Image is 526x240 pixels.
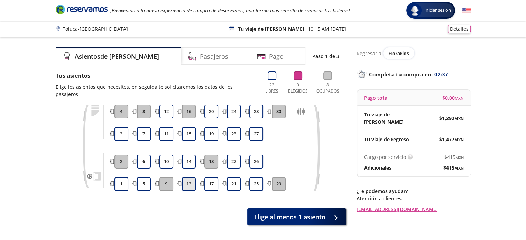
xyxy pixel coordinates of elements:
[227,155,241,169] button: 22
[272,105,286,118] button: 30
[312,52,339,60] p: Paso 1 de 3
[357,69,471,79] p: Completa tu compra en :
[204,155,218,169] button: 18
[238,25,304,32] p: Tu viaje de [PERSON_NAME]
[357,50,381,57] p: Regresar a
[434,70,448,78] span: 02:37
[182,127,196,141] button: 15
[114,177,128,191] button: 1
[486,200,519,233] iframe: Messagebird Livechat Widget
[159,155,173,169] button: 10
[254,212,325,222] span: Elige al menos 1 asiento
[388,50,409,57] span: Horarios
[114,155,128,169] button: 2
[364,164,391,171] p: Adicionales
[422,7,454,14] span: Iniciar sesión
[443,164,464,171] span: $ 415
[439,136,464,143] span: $ 1,477
[454,116,464,121] small: MXN
[454,137,464,142] small: MXN
[249,105,263,118] button: 28
[272,177,286,191] button: 29
[200,52,228,61] h4: Pasajeros
[286,82,310,94] p: 0 Elegidos
[269,52,284,61] h4: Pago
[364,111,414,125] p: Tu viaje de [PERSON_NAME]
[137,177,151,191] button: 5
[137,127,151,141] button: 7
[75,52,159,61] h4: Asientos de [PERSON_NAME]
[227,127,241,141] button: 23
[444,153,464,161] span: $ 415
[357,188,471,195] p: ¿Te podemos ayudar?
[227,105,241,118] button: 24
[110,7,350,14] em: ¡Bienvenido a la nueva experiencia de compra de Reservamos, una forma más sencilla de comprar tus...
[357,195,471,202] p: Atención a clientes
[159,105,173,118] button: 12
[455,96,464,101] small: MXN
[357,47,471,59] div: Regresar a ver horarios
[137,155,151,169] button: 6
[159,127,173,141] button: 11
[114,127,128,141] button: 3
[462,6,471,15] button: English
[439,115,464,122] span: $ 1,292
[137,105,151,118] button: 8
[63,25,128,32] p: Toluca - [GEOGRAPHIC_DATA]
[454,165,464,171] small: MXN
[56,83,256,98] p: Elige los asientos que necesites, en seguida te solicitaremos los datos de los pasajeros
[56,71,256,80] p: Tus asientos
[308,25,346,32] p: 10:15 AM [DATE]
[204,127,218,141] button: 19
[448,25,471,33] button: Detalles
[182,155,196,169] button: 14
[204,177,218,191] button: 17
[114,105,128,118] button: 4
[159,177,173,191] button: 9
[315,82,341,94] p: 8 Ocupados
[364,136,409,143] p: Tu viaje de regreso
[227,177,241,191] button: 21
[182,105,196,118] button: 16
[249,155,263,169] button: 26
[247,208,346,225] button: Elige al menos 1 asiento
[455,155,464,160] small: MXN
[249,127,263,141] button: 27
[56,4,108,15] i: Brand Logo
[364,153,406,161] p: Cargo por servicio
[364,94,389,102] p: Pago total
[262,82,282,94] p: 22 Libres
[56,4,108,17] a: Brand Logo
[357,205,471,213] a: [EMAIL_ADDRESS][DOMAIN_NAME]
[182,177,196,191] button: 13
[442,94,464,102] span: $ 0.00
[249,177,263,191] button: 25
[204,105,218,118] button: 20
